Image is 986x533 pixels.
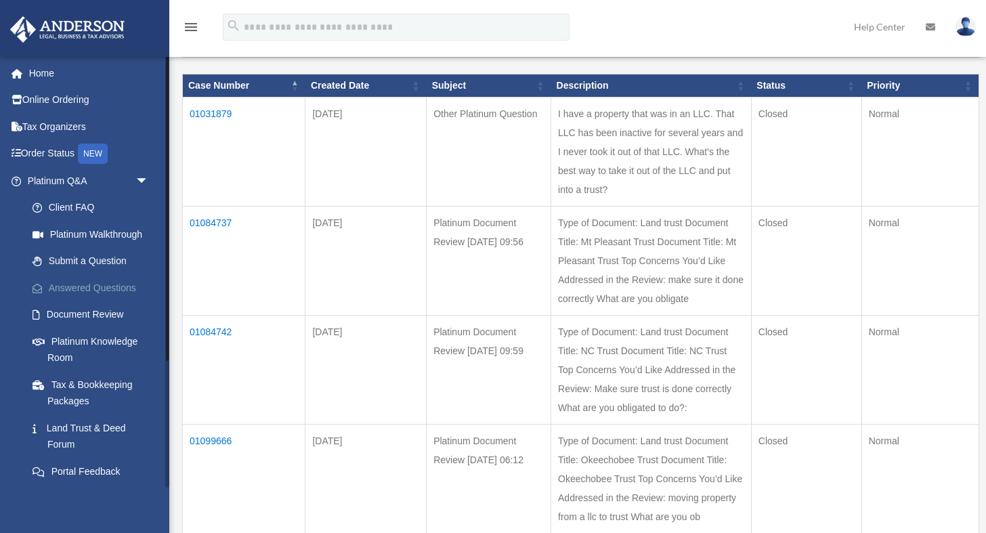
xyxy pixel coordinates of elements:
a: Platinum Q&Aarrow_drop_down [9,167,169,194]
a: Online Ordering [9,87,169,114]
i: search [226,18,241,33]
i: menu [183,19,199,35]
td: I have a property that was in an LLC. That LLC has been inactive for several years and I never to... [551,98,752,207]
a: menu [183,24,199,35]
td: Closed [751,207,861,316]
a: Home [9,60,169,87]
a: Tax Organizers [9,113,169,140]
td: Normal [861,316,979,425]
td: 01084742 [183,316,305,425]
td: Normal [861,98,979,207]
td: [DATE] [305,316,427,425]
td: Closed [751,98,861,207]
a: Platinum Walkthrough [19,221,169,248]
img: User Pic [956,17,976,37]
a: Answered Questions [19,274,169,301]
td: Closed [751,316,861,425]
a: Digital Productsarrow_drop_down [9,485,169,512]
a: Platinum Knowledge Room [19,328,169,371]
th: Status: activate to sort column ascending [751,74,861,98]
span: arrow_drop_down [135,485,163,513]
td: 01084737 [183,207,305,316]
a: Submit a Question [19,248,169,275]
td: [DATE] [305,98,427,207]
a: Land Trust & Deed Forum [19,414,169,458]
th: Priority: activate to sort column ascending [861,74,979,98]
span: arrow_drop_down [135,167,163,195]
td: Type of Document: Land trust Document Title: Mt Pleasant Trust Document Title: Mt Pleasant Trust ... [551,207,752,316]
th: Description: activate to sort column ascending [551,74,752,98]
a: Client FAQ [19,194,169,221]
td: [DATE] [305,207,427,316]
td: Type of Document: Land trust Document Title: NC Trust Document Title: NC Trust Top Concerns You’d... [551,316,752,425]
td: 01031879 [183,98,305,207]
img: Anderson Advisors Platinum Portal [6,16,129,43]
a: Portal Feedback [19,458,169,485]
a: Order StatusNEW [9,140,169,168]
td: Other Platinum Question [427,98,551,207]
th: Created Date: activate to sort column ascending [305,74,427,98]
a: Document Review [19,301,169,328]
td: Platinum Document Review [DATE] 09:59 [427,316,551,425]
td: Platinum Document Review [DATE] 09:56 [427,207,551,316]
a: Tax & Bookkeeping Packages [19,371,169,414]
td: Normal [861,207,979,316]
div: NEW [78,144,108,164]
th: Case Number: activate to sort column descending [183,74,305,98]
th: Subject: activate to sort column ascending [427,74,551,98]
